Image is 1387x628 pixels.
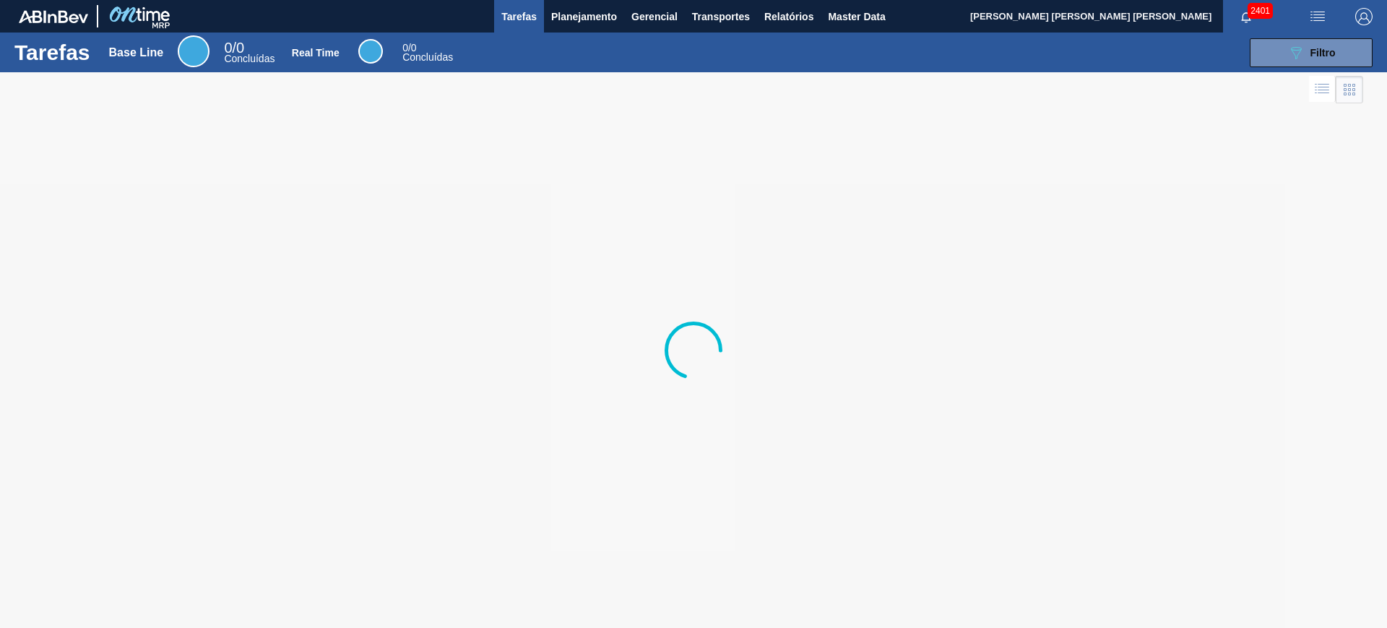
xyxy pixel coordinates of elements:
[14,44,90,61] h1: Tarefas
[1248,3,1273,19] span: 2401
[501,8,537,25] span: Tarefas
[292,47,340,59] div: Real Time
[402,42,416,53] span: / 0
[224,40,244,56] span: / 0
[828,8,885,25] span: Master Data
[402,43,453,62] div: Real Time
[1309,8,1326,25] img: userActions
[109,46,164,59] div: Base Line
[551,8,617,25] span: Planejamento
[224,40,232,56] span: 0
[224,53,275,64] span: Concluídas
[402,42,408,53] span: 0
[358,39,383,64] div: Real Time
[631,8,678,25] span: Gerencial
[19,10,88,23] img: TNhmsLtSVTkK8tSr43FrP2fwEKptu5GPRR3wAAAABJRU5ErkJggg==
[178,35,209,67] div: Base Line
[764,8,813,25] span: Relatórios
[1223,7,1269,27] button: Notificações
[1250,38,1373,67] button: Filtro
[1310,47,1336,59] span: Filtro
[224,42,275,64] div: Base Line
[1355,8,1373,25] img: Logout
[692,8,750,25] span: Transportes
[402,51,453,63] span: Concluídas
